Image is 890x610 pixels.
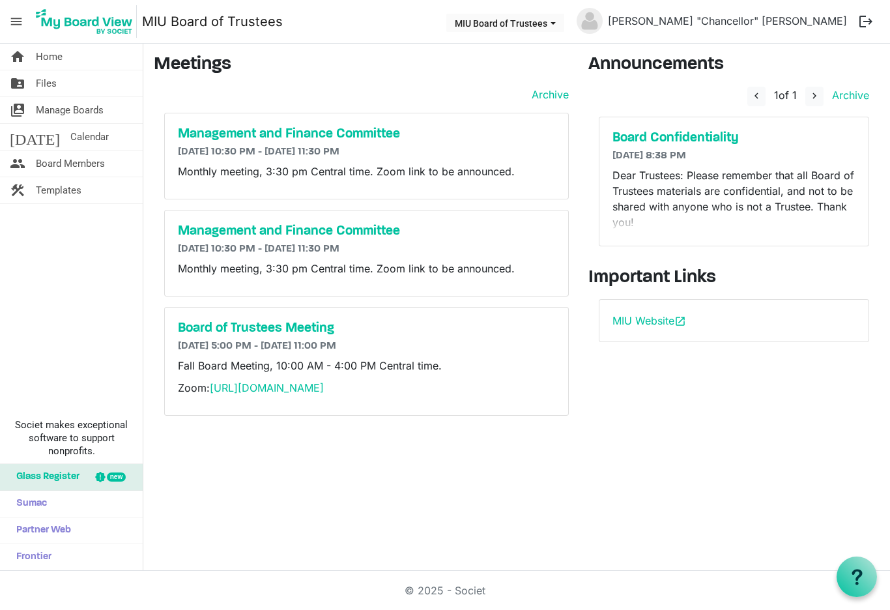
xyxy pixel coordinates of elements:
div: new [107,472,126,482]
span: Templates [36,177,81,203]
a: Management and Finance Committee [178,126,555,142]
a: MIU Board of Trustees [142,8,283,35]
h3: Meetings [154,54,569,76]
span: Partner Web [10,517,71,544]
span: Frontier [10,544,51,570]
img: no-profile-picture.svg [577,8,603,34]
h6: [DATE] 10:30 PM - [DATE] 11:30 PM [178,146,555,158]
span: Societ makes exceptional software to support nonprofits. [6,418,137,457]
span: Calendar [70,124,109,150]
span: navigate_before [751,90,762,102]
span: of 1 [774,89,797,102]
span: Board Members [36,151,105,177]
a: Management and Finance Committee [178,224,555,239]
span: home [10,44,25,70]
a: Archive [526,87,569,102]
button: logout [852,8,880,35]
p: Fall Board Meeting, 10:00 AM - 4:00 PM Central time. [178,358,555,373]
span: Sumac [10,491,47,517]
p: Dear Trustees: Please remember that all Board of Trustees materials are confidential, and not to ... [612,167,855,230]
h3: Announcements [588,54,880,76]
a: Board of Trustees Meeting [178,321,555,336]
span: menu [4,9,29,34]
a: [PERSON_NAME] "Chancellor" [PERSON_NAME] [603,8,852,34]
a: My Board View Logo [32,5,142,38]
img: My Board View Logo [32,5,137,38]
a: Board Confidentiality [612,130,855,146]
p: Zoom: [178,380,555,396]
span: open_in_new [674,315,686,327]
span: Home [36,44,63,70]
span: navigate_next [809,90,820,102]
h6: [DATE] 10:30 PM - [DATE] 11:30 PM [178,243,555,255]
a: © 2025 - Societ [405,584,485,597]
span: switch_account [10,97,25,123]
span: construction [10,177,25,203]
p: Monthly meeting, 3:30 pm Central time. Zoom link to be announced. [178,261,555,276]
span: folder_shared [10,70,25,96]
span: Files [36,70,57,96]
h6: [DATE] 5:00 PM - [DATE] 11:00 PM [178,340,555,353]
button: navigate_before [747,87,766,106]
a: Archive [827,89,869,102]
span: Glass Register [10,464,79,490]
span: [DATE] [10,124,60,150]
a: [URL][DOMAIN_NAME] [210,381,324,394]
span: [DATE] 8:38 PM [612,151,686,161]
span: 1 [774,89,779,102]
button: MIU Board of Trustees dropdownbutton [446,14,564,32]
span: Manage Boards [36,97,104,123]
h3: Important Links [588,267,880,289]
a: MIU Websiteopen_in_new [612,314,686,327]
span: people [10,151,25,177]
button: navigate_next [805,87,824,106]
p: Monthly meeting, 3:30 pm Central time. Zoom link to be announced. [178,164,555,179]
